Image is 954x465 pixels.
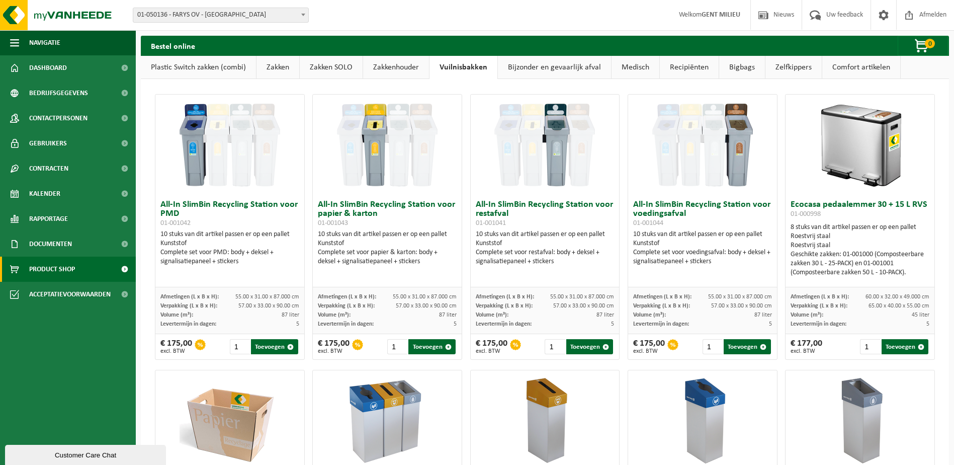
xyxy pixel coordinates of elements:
[612,56,659,79] a: Medisch
[160,248,299,266] div: Complete set voor PMD: body + deksel + signalisatiepaneel + stickers
[393,294,457,300] span: 55.00 x 31.00 x 87.000 cm
[318,200,457,227] h3: All-In SlimBin Recycling Station voor papier & karton
[791,223,929,277] div: 8 stuks van dit artikel passen er op een pallet
[724,339,770,354] button: Toevoegen
[318,303,375,309] span: Verpakking (L x B x H):
[160,294,219,300] span: Afmetingen (L x B x H):
[337,95,438,195] img: 01-001043
[791,348,822,354] span: excl. BTW
[708,294,772,300] span: 55.00 x 31.00 x 87.000 cm
[29,55,67,81] span: Dashboard
[791,232,929,241] div: Roestvrij staal
[498,56,611,79] a: Bijzonder en gevaarlijk afval
[769,321,772,327] span: 5
[476,348,507,354] span: excl. BTW
[454,321,457,327] span: 5
[476,303,533,309] span: Verpakking (L x B x H):
[133,8,309,23] span: 01-050136 - FARYS OV - GENT
[133,8,308,22] span: 01-050136 - FARYS OV - GENT
[29,181,60,206] span: Kalender
[791,250,929,277] div: Geschikte zakken: 01-001000 (Composteerbare zakken 30 L - 25-PACK) en 01-001001 (Composteerbare z...
[29,81,88,106] span: Bedrijfsgegevens
[5,443,168,465] iframe: chat widget
[141,56,256,79] a: Plastic Switch zakken (combi)
[719,56,765,79] a: Bigbags
[160,303,217,309] span: Verpakking (L x B x H):
[925,39,935,48] span: 0
[633,230,772,266] div: 10 stuks van dit artikel passen er op een pallet
[160,321,216,327] span: Levertermijn in dagen:
[860,339,880,354] input: 1
[633,303,690,309] span: Verpakking (L x B x H):
[476,219,506,227] span: 01-001041
[300,56,363,79] a: Zakken SOLO
[160,200,299,227] h3: All-In SlimBin Recycling Station voor PMD
[882,339,928,354] button: Toevoegen
[408,339,455,354] button: Toevoegen
[633,321,689,327] span: Levertermijn in dagen:
[633,339,665,354] div: € 175,00
[550,294,614,300] span: 55.00 x 31.00 x 87.000 cm
[611,321,614,327] span: 5
[765,56,822,79] a: Zelfkippers
[160,219,191,227] span: 01-001042
[545,339,565,354] input: 1
[633,200,772,227] h3: All-In SlimBin Recycling Station voor voedingsafval
[387,339,407,354] input: 1
[318,239,457,248] div: Kunststof
[660,56,719,79] a: Recipiënten
[566,339,613,354] button: Toevoegen
[791,210,821,218] span: 01-000998
[791,321,846,327] span: Levertermijn in dagen:
[29,257,75,282] span: Product Shop
[296,321,299,327] span: 5
[633,248,772,266] div: Complete set voor voedingsafval: body + deksel + signalisatiepaneel + stickers
[29,231,72,257] span: Documenten
[318,248,457,266] div: Complete set voor papier & karton: body + deksel + signalisatiepaneel + stickers
[160,239,299,248] div: Kunststof
[711,303,772,309] span: 57.00 x 33.00 x 90.00 cm
[282,312,299,318] span: 87 liter
[318,219,348,227] span: 01-001043
[235,294,299,300] span: 55.00 x 31.00 x 87.000 cm
[633,219,663,227] span: 01-001044
[596,312,614,318] span: 87 liter
[476,248,615,266] div: Complete set voor restafval: body + deksel + signalisatiepaneel + stickers
[791,200,929,220] h3: Ecocasa pedaalemmer 30 + 15 L RVS
[29,282,111,307] span: Acceptatievoorwaarden
[633,294,691,300] span: Afmetingen (L x B x H):
[898,36,948,56] button: 0
[791,312,823,318] span: Volume (m³):
[633,348,665,354] span: excl. BTW
[476,200,615,227] h3: All-In SlimBin Recycling Station voor restafval
[318,312,351,318] span: Volume (m³):
[256,56,299,79] a: Zakken
[318,294,376,300] span: Afmetingen (L x B x H):
[29,106,88,131] span: Contactpersonen
[363,56,429,79] a: Zakkenhouder
[476,312,508,318] span: Volume (m³):
[754,312,772,318] span: 87 liter
[633,312,666,318] span: Volume (m³):
[238,303,299,309] span: 57.00 x 33.00 x 90.00 cm
[476,339,507,354] div: € 175,00
[160,339,192,354] div: € 175,00
[791,339,822,354] div: € 177,00
[476,239,615,248] div: Kunststof
[439,312,457,318] span: 87 liter
[29,131,67,156] span: Gebruikers
[702,11,740,19] strong: GENT MILIEU
[476,321,532,327] span: Levertermijn in dagen:
[553,303,614,309] span: 57.00 x 33.00 x 90.00 cm
[160,348,192,354] span: excl. BTW
[494,95,595,195] img: 01-001041
[230,339,250,354] input: 1
[810,95,910,195] img: 01-000998
[865,294,929,300] span: 60.00 x 32.00 x 49.000 cm
[652,95,753,195] img: 01-001044
[476,230,615,266] div: 10 stuks van dit artikel passen er op een pallet
[791,294,849,300] span: Afmetingen (L x B x H):
[318,348,350,354] span: excl. BTW
[29,156,68,181] span: Contracten
[318,230,457,266] div: 10 stuks van dit artikel passen er op een pallet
